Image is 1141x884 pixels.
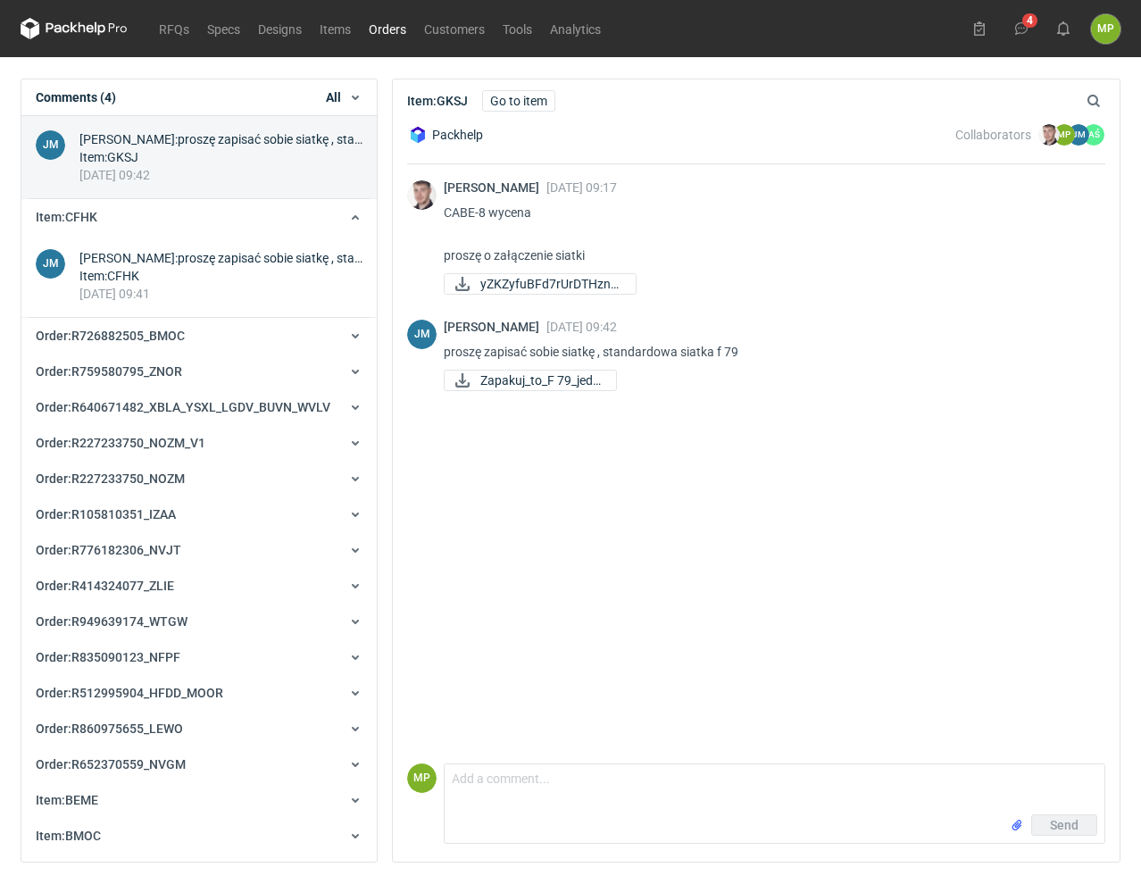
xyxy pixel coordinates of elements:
[79,267,362,285] div: Item : CFHK
[407,320,437,349] figcaption: JM
[21,496,377,532] button: Order:R105810351_IZAA
[21,604,377,639] button: Order:R949639174_WTGW
[444,273,637,295] a: yZKZyfuBFd7rUrDTHzn6...
[444,370,617,391] a: Zapakuj_to_F 79_jed_...
[21,675,377,711] button: Order:R512995904_HFDD_MOOR
[21,568,377,604] button: Order:R414324077_ZLIE
[79,148,362,166] div: Item : GKSJ
[1091,14,1120,44] div: Magdalena Polakowska
[21,235,377,318] a: JM[PERSON_NAME]:proszę zapisać sobie siatkę , standardowa siatka f 93Item:CFHK[DATE] 09:41
[1068,124,1089,146] figcaption: JM
[36,210,97,224] span: Item : CFHK
[21,199,377,235] button: Item:CFHK
[1007,14,1036,43] button: 4
[407,763,437,793] figcaption: MP
[311,18,360,39] a: Items
[36,471,185,486] span: Order : R227233750_NOZM
[36,249,65,279] figcaption: JM
[1038,124,1060,146] img: Maciej Sikora
[36,721,183,736] span: Order : R860975655_LEWO
[36,829,101,843] span: Item : BMOC
[1083,90,1140,112] input: Search
[444,320,546,334] span: [PERSON_NAME]
[444,180,546,195] span: [PERSON_NAME]
[36,650,180,664] span: Order : R835090123_NFPF
[36,364,182,379] span: Order : R759580795_ZNOR
[36,436,205,450] span: Order : R227233750_NOZM_V1
[407,124,429,146] img: Packhelp
[494,18,541,39] a: Tools
[541,18,610,39] a: Analytics
[36,686,223,700] span: Order : R512995904_HFDD_MOOR
[36,249,65,279] div: Joanna Myślak
[407,180,437,210] img: Maciej Sikora
[21,461,377,496] button: Order:R227233750_NOZM
[36,130,65,160] figcaption: JM
[546,320,617,334] span: [DATE] 09:42
[444,273,622,295] div: yZKZyfuBFd7rUrDTHzn6PewHEkBTFQaiL8u5ztd2 (1).docx
[1050,819,1079,831] span: Send
[407,320,437,349] div: Joanna Myślak
[36,329,185,343] span: Order : R726882505_BMOC
[444,370,617,391] div: Zapakuj_to_F 79_jed_uzytek_Fala E_342x308x121_.pdf
[444,341,1091,363] p: proszę zapisać sobie siatkę , standardowa siatka f 79
[21,425,377,461] button: Order:R227233750_NOZM_V1
[360,18,415,39] a: Orders
[150,18,198,39] a: RFQs
[444,202,1091,266] p: CABE-8 wycena proszę o załączenie siatki
[21,639,377,675] button: Order:R835090123_NFPF
[36,400,330,414] span: Order : R640671482_XBLA_YSXL_LGDV_BUVN_WVLV
[36,757,186,771] span: Order : R652370559_NVGM
[21,18,128,39] svg: Packhelp Pro
[79,130,362,148] div: [PERSON_NAME] : proszę zapisać sobie siatkę , standardowa siatka f 79
[1083,124,1104,146] figcaption: AŚ
[955,128,1031,142] span: Collaborators
[21,782,377,818] button: Item:BEME
[36,130,65,160] div: Joanna Myślak
[21,818,377,854] button: Item:BMOC
[326,88,341,106] span: All
[36,614,187,629] span: Order : R949639174_WTGW
[21,389,377,425] button: Order:R640671482_XBLA_YSXL_LGDV_BUVN_WVLV
[480,371,602,390] span: Zapakuj_to_F 79_jed_...
[79,166,362,184] div: [DATE] 09:42
[36,543,181,557] span: Order : R776182306_NVJT
[21,318,377,354] button: Order:R726882505_BMOC
[407,92,468,110] h2: Item : GKSJ
[1054,124,1075,146] figcaption: MP
[326,88,362,106] button: All
[482,90,555,112] a: Go to item
[36,579,174,593] span: Order : R414324077_ZLIE
[1091,14,1120,44] button: MP
[21,532,377,568] button: Order:R776182306_NVJT
[79,249,362,267] div: [PERSON_NAME] : proszę zapisać sobie siatkę , standardowa siatka f 93
[21,354,377,389] button: Order:R759580795_ZNOR
[198,18,249,39] a: Specs
[21,116,377,199] a: JM[PERSON_NAME]:proszę zapisać sobie siatkę , standardowa siatka f 79Item:GKSJ[DATE] 09:42
[249,18,311,39] a: Designs
[407,763,437,793] div: Magdalena Polakowska
[1031,814,1097,836] button: Send
[415,18,494,39] a: Customers
[480,274,621,294] span: yZKZyfuBFd7rUrDTHzn6...
[21,711,377,746] button: Order:R860975655_LEWO
[21,746,377,782] button: Order:R652370559_NVGM
[36,793,98,807] span: Item : BEME
[79,285,362,303] div: [DATE] 09:41
[546,180,617,195] span: [DATE] 09:17
[407,124,483,146] div: Packhelp
[36,88,116,106] h1: Comments (4)
[36,507,176,521] span: Order : R105810351_IZAA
